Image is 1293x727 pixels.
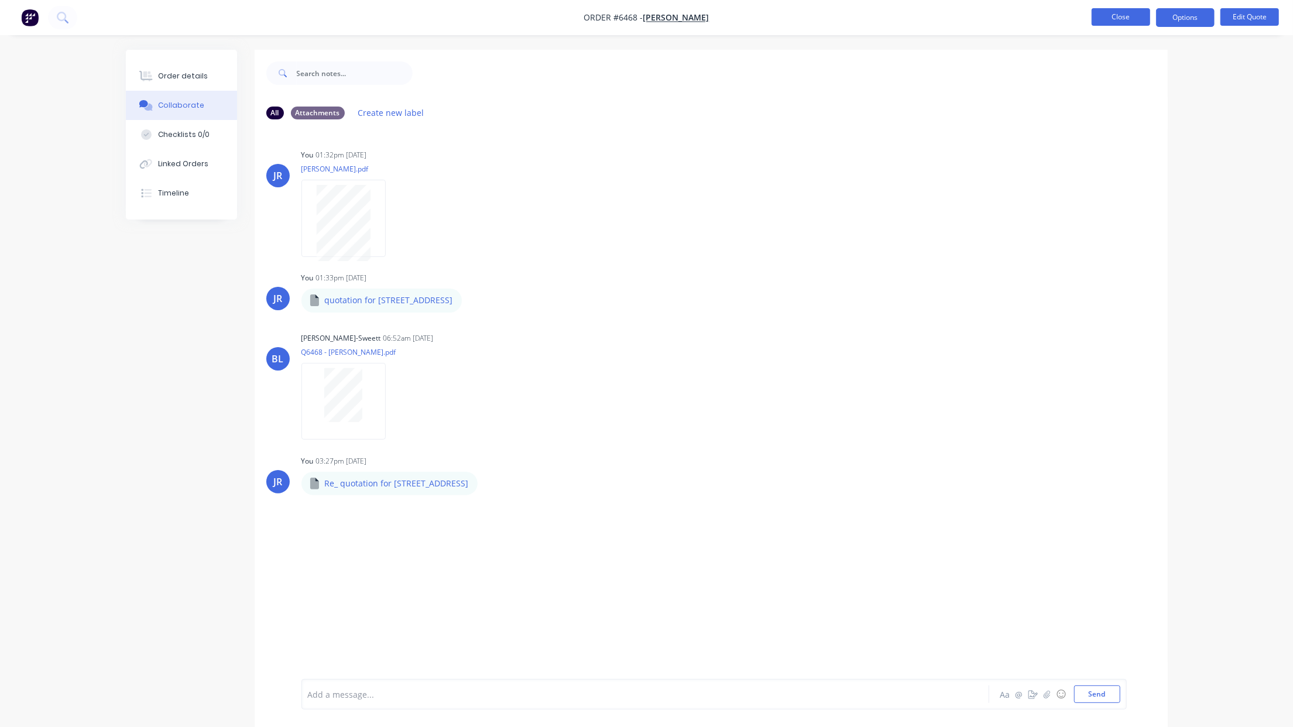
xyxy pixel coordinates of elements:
button: Checklists 0/0 [126,120,237,149]
button: Close [1092,8,1150,26]
button: Options [1156,8,1215,27]
span: Order #6468 - [584,12,643,23]
input: Search notes... [297,61,413,85]
button: Collaborate [126,91,237,120]
p: Re_ quotation for [STREET_ADDRESS] [325,478,469,489]
div: You [301,273,314,283]
div: Linked Orders [158,159,208,169]
button: ☺ [1054,687,1068,701]
div: Checklists 0/0 [158,129,210,140]
button: Aa [998,687,1012,701]
div: 06:52am [DATE] [383,333,434,344]
div: [PERSON_NAME]-Sweett [301,333,381,344]
div: Order details [158,71,208,81]
button: Linked Orders [126,149,237,179]
div: 03:27pm [DATE] [316,456,367,467]
a: [PERSON_NAME] [643,12,709,23]
div: JR [273,475,282,489]
div: Timeline [158,188,189,198]
button: @ [1012,687,1026,701]
div: 01:32pm [DATE] [316,150,367,160]
button: Send [1074,685,1120,703]
div: BL [272,352,284,366]
div: 01:33pm [DATE] [316,273,367,283]
button: Order details [126,61,237,91]
div: You [301,456,314,467]
p: [PERSON_NAME].pdf [301,164,397,174]
p: quotation for [STREET_ADDRESS] [325,294,453,306]
div: JR [273,169,282,183]
p: Q6468 - [PERSON_NAME].pdf [301,347,397,357]
button: Timeline [126,179,237,208]
div: Collaborate [158,100,204,111]
button: Create new label [352,105,430,121]
img: Factory [21,9,39,26]
div: JR [273,292,282,306]
div: You [301,150,314,160]
div: All [266,107,284,119]
div: Attachments [291,107,345,119]
button: Edit Quote [1220,8,1279,26]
